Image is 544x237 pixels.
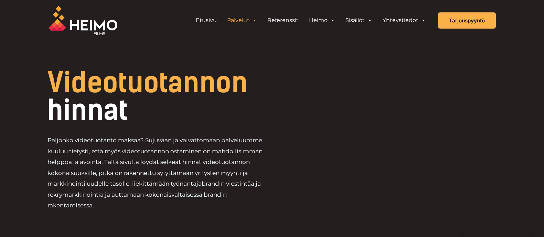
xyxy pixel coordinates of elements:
[47,135,272,211] p: Paljonko videotuotanto maksaa? Sujuvaan ja vaivattomaan palveluumme kuuluu tietysti, että myös vi...
[47,66,248,99] span: Videotuotannon
[47,69,319,124] h1: hinnat
[304,13,340,27] a: Heimo
[187,13,435,27] aside: Header Widget 1
[222,13,262,27] a: Palvelut
[262,13,304,27] a: Referenssit
[49,6,117,35] img: Heimo Filmsin logo
[191,13,222,27] a: Etusivu
[340,13,377,27] a: Sisällöt
[377,13,431,27] a: Yhteystiedot
[438,12,496,29] a: Tarjouspyyntö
